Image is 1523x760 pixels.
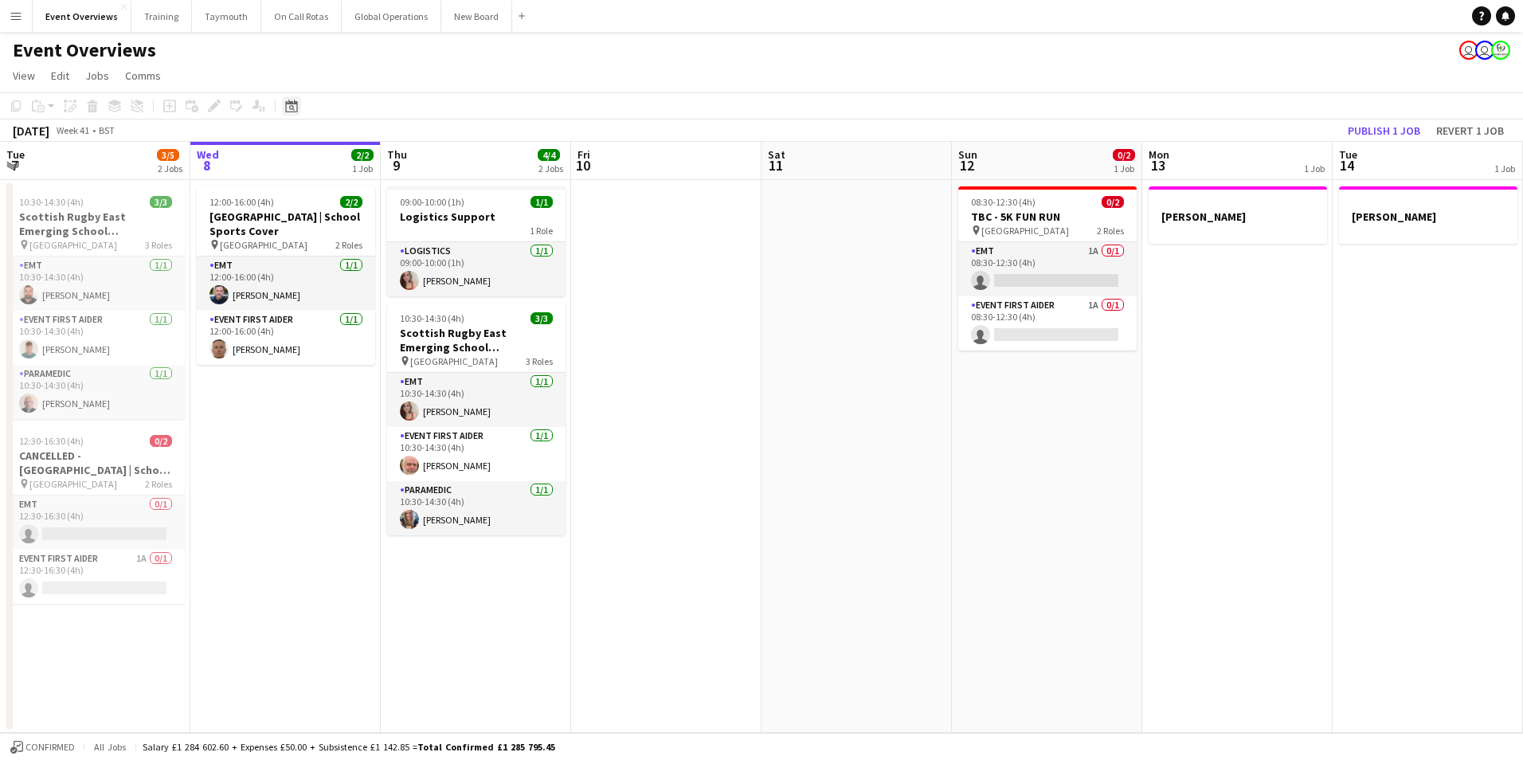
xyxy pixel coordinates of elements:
app-card-role: Logistics1/109:00-10:00 (1h)[PERSON_NAME] [387,242,566,296]
span: Jobs [85,69,109,83]
span: 2 Roles [1097,225,1124,237]
span: Tue [1339,147,1357,162]
span: 14 [1337,156,1357,174]
span: [GEOGRAPHIC_DATA] [29,239,117,251]
span: 09:00-10:00 (1h) [400,196,464,208]
span: Fri [577,147,590,162]
span: 1/1 [531,196,553,208]
app-card-role: Event First Aider1/112:00-16:00 (4h)[PERSON_NAME] [197,311,375,365]
span: [GEOGRAPHIC_DATA] [410,355,498,367]
app-user-avatar: Operations Manager [1491,41,1510,60]
span: Mon [1149,147,1169,162]
span: Week 41 [53,124,92,136]
span: 3/3 [150,196,172,208]
div: 1 Job [1304,163,1325,174]
app-card-role: EMT1A0/108:30-12:30 (4h) [958,242,1137,296]
span: 10 [575,156,590,174]
span: Tue [6,147,25,162]
h3: [PERSON_NAME] [1339,210,1517,224]
span: 3 Roles [145,239,172,251]
span: 4/4 [538,149,560,161]
app-job-card: 12:00-16:00 (4h)2/2[GEOGRAPHIC_DATA] | School Sports Cover [GEOGRAPHIC_DATA]2 RolesEMT1/112:00-16... [197,186,375,365]
app-card-role: Paramedic1/110:30-14:30 (4h)[PERSON_NAME] [6,365,185,419]
a: Edit [45,65,76,86]
app-card-role: Paramedic1/110:30-14:30 (4h)[PERSON_NAME] [387,481,566,535]
h3: [PERSON_NAME] [1149,210,1327,224]
button: Training [131,1,192,32]
app-job-card: [PERSON_NAME] [1149,186,1327,244]
span: Thu [387,147,407,162]
app-card-role: Event First Aider1A0/112:30-16:30 (4h) [6,550,185,604]
app-user-avatar: Operations Team [1459,41,1478,60]
app-job-card: 10:30-14:30 (4h)3/3Scottish Rugby East Emerging School Championships | [GEOGRAPHIC_DATA] [GEOGRAP... [387,303,566,535]
app-job-card: 08:30-12:30 (4h)0/2TBC - 5K FUN RUN [GEOGRAPHIC_DATA]2 RolesEMT1A0/108:30-12:30 (4h) Event First ... [958,186,1137,351]
div: 1 Job [352,163,373,174]
span: Sat [768,147,785,162]
span: 0/2 [1113,149,1135,161]
span: Total Confirmed £1 285 795.45 [417,741,555,753]
span: Wed [197,147,219,162]
h3: [GEOGRAPHIC_DATA] | School Sports Cover [197,210,375,238]
a: Comms [119,65,167,86]
span: 7 [4,156,25,174]
span: 13 [1146,156,1169,174]
app-job-card: 12:30-16:30 (4h)0/2CANCELLED - [GEOGRAPHIC_DATA] | School Sports Cover [GEOGRAPHIC_DATA]2 RolesEM... [6,425,185,604]
app-card-role: EMT1/110:30-14:30 (4h)[PERSON_NAME] [387,373,566,427]
div: 2 Jobs [538,163,563,174]
div: 2 Jobs [158,163,182,174]
app-card-role: EMT1/112:00-16:00 (4h)[PERSON_NAME] [197,257,375,311]
span: 12 [956,156,977,174]
button: Publish 1 job [1341,120,1427,141]
h1: Event Overviews [13,38,156,62]
span: 10:30-14:30 (4h) [19,196,84,208]
span: 3/3 [531,312,553,324]
a: Jobs [79,65,115,86]
span: 0/2 [1102,196,1124,208]
span: 2/2 [340,196,362,208]
span: [GEOGRAPHIC_DATA] [981,225,1069,237]
span: 11 [765,156,785,174]
button: On Call Rotas [261,1,342,32]
button: Event Overviews [33,1,131,32]
span: 08:30-12:30 (4h) [971,196,1036,208]
span: All jobs [91,741,129,753]
h3: Logistics Support [387,210,566,224]
app-job-card: 09:00-10:00 (1h)1/1Logistics Support1 RoleLogistics1/109:00-10:00 (1h)[PERSON_NAME] [387,186,566,296]
div: 1 Job [1494,163,1515,174]
span: 3 Roles [526,355,553,367]
a: View [6,65,41,86]
span: View [13,69,35,83]
h3: TBC - 5K FUN RUN [958,210,1137,224]
span: 2 Roles [145,478,172,490]
app-job-card: [PERSON_NAME] [1339,186,1517,244]
div: Salary £1 284 602.60 + Expenses £50.00 + Subsistence £1 142.85 = [143,741,555,753]
div: [DATE] [13,123,49,139]
span: Sun [958,147,977,162]
span: 2 Roles [335,239,362,251]
app-card-role: EMT0/112:30-16:30 (4h) [6,496,185,550]
h3: Scottish Rugby East Emerging School Championships | Newbattle [6,210,185,238]
h3: Scottish Rugby East Emerging School Championships | [GEOGRAPHIC_DATA] [387,326,566,355]
button: Revert 1 job [1430,120,1510,141]
app-card-role: EMT1/110:30-14:30 (4h)[PERSON_NAME] [6,257,185,311]
app-card-role: Event First Aider1/110:30-14:30 (4h)[PERSON_NAME] [6,311,185,365]
app-job-card: 10:30-14:30 (4h)3/3Scottish Rugby East Emerging School Championships | Newbattle [GEOGRAPHIC_DATA... [6,186,185,419]
span: 0/2 [150,435,172,447]
app-user-avatar: Operations Team [1475,41,1494,60]
span: 1 Role [530,225,553,237]
span: [GEOGRAPHIC_DATA] [29,478,117,490]
button: Taymouth [192,1,261,32]
button: Confirmed [8,738,77,756]
app-card-role: Event First Aider1A0/108:30-12:30 (4h) [958,296,1137,351]
button: New Board [441,1,512,32]
span: 9 [385,156,407,174]
span: 3/5 [157,149,179,161]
